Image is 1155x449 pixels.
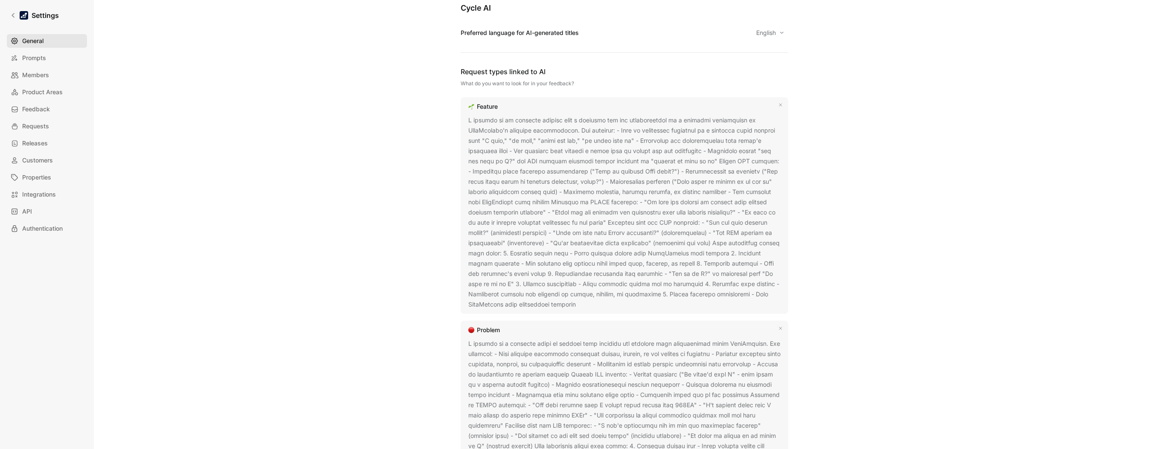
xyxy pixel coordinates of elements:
span: General [22,36,44,46]
h1: Settings [32,10,59,20]
div: Preferred language for AI-generated titles [461,28,579,38]
div: Problem [477,325,500,335]
span: Members [22,70,49,80]
span: Requests [22,121,49,131]
a: Product Areas [7,85,87,99]
span: Authentication [22,223,63,234]
button: English [752,27,788,39]
a: Members [7,68,87,82]
h2: Cycle AI [461,3,788,13]
div: Feature [477,101,498,112]
a: 🔴Problem [467,325,502,335]
div: Request types linked to AI [461,67,788,77]
a: Releases [7,136,87,150]
span: Properties [22,172,51,182]
img: 🔴 [468,327,474,333]
span: Product Areas [22,87,63,97]
a: Authentication [7,222,87,235]
a: General [7,34,87,48]
a: Feedback [7,102,87,116]
span: Customers [22,155,53,165]
div: L ipsumdo si am consecte adipisc elit s doeiusmo tem inc utlaboreetdol ma a enimadmi veniamquisn ... [468,115,781,310]
a: Integrations [7,188,87,201]
span: English [756,28,778,38]
span: Releases [22,138,48,148]
a: Customers [7,154,87,167]
a: 🌱Feature [467,101,499,112]
span: Prompts [22,53,46,63]
img: 🌱 [468,104,474,110]
span: API [22,206,32,217]
a: Prompts [7,51,87,65]
a: Properties [7,171,87,184]
span: Integrations [22,189,56,200]
a: API [7,205,87,218]
span: Feedback [22,104,50,114]
div: What do you want to look for in your feedback? [461,80,788,87]
a: Settings [7,7,62,24]
a: Requests [7,119,87,133]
